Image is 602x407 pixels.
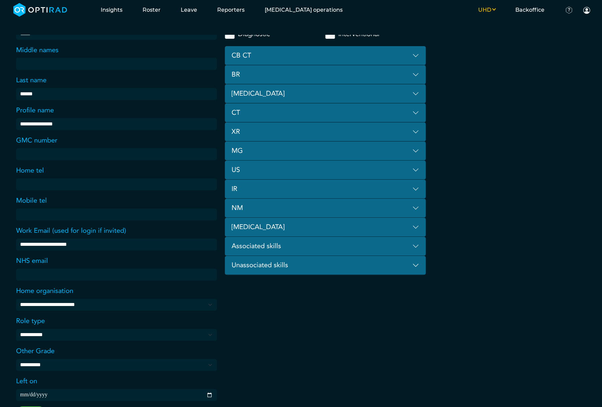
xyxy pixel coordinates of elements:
[16,135,57,145] label: GMC number
[16,346,55,356] label: Other Grade
[225,237,426,256] button: Associated skills
[16,45,59,55] label: Middle names
[225,122,426,141] button: XR
[16,376,37,386] label: Left on
[16,105,54,115] label: Profile name
[16,286,73,296] label: Home organisation
[16,316,45,326] label: Role type
[225,103,426,122] button: CT
[225,141,426,161] button: MG
[225,84,426,103] button: [MEDICAL_DATA]
[16,166,44,176] label: Home tel
[16,256,48,266] label: NHS email
[225,199,426,218] button: NM
[16,226,126,236] label: Work Email (used for login if invited)
[225,256,426,275] button: Unassociated skills
[16,75,47,85] label: Last name
[225,218,426,237] button: [MEDICAL_DATA]
[13,3,67,17] img: brand-opti-rad-logos-blue-and-white-d2f68631ba2948856bd03f2d395fb146ddc8fb01b4b6e9315ea85fa773367...
[225,180,426,199] button: IR
[468,6,505,14] button: UHD
[225,65,426,84] button: BR
[225,46,426,65] button: CB CT
[16,196,47,206] label: Mobile tel
[225,161,426,180] button: US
